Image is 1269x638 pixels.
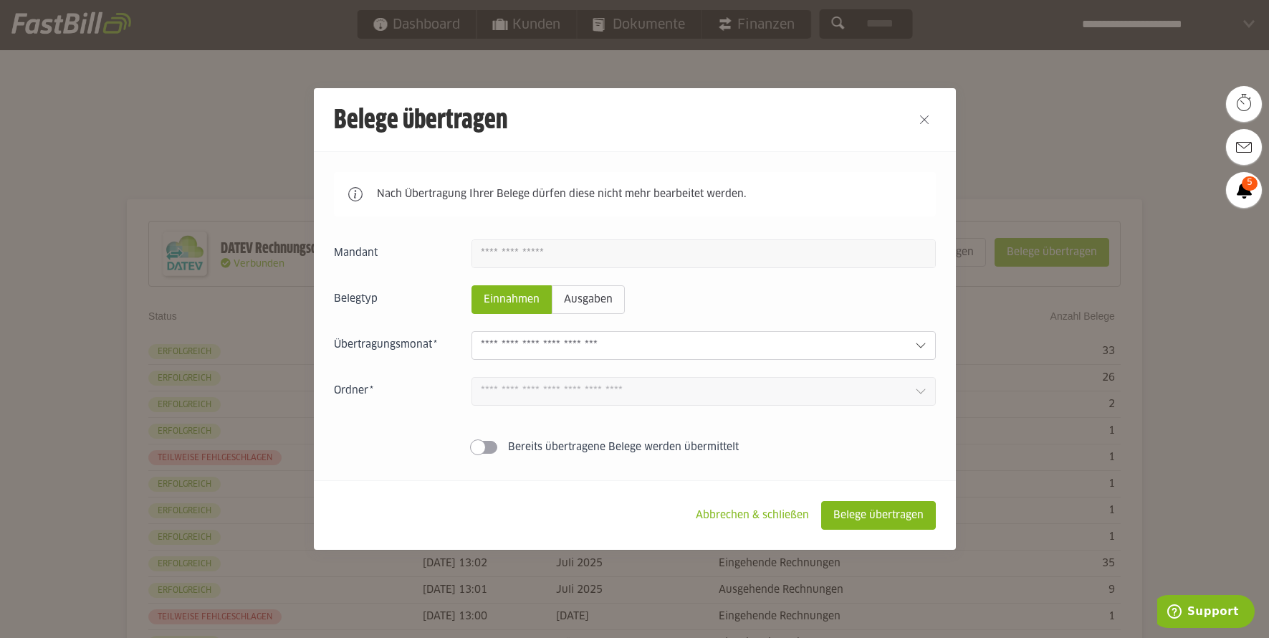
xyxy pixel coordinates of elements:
span: 5 [1242,176,1258,191]
sl-radio-button: Einnahmen [471,285,552,314]
sl-radio-button: Ausgaben [552,285,625,314]
iframe: Öffnet ein Widget, in dem Sie weitere Informationen finden [1157,595,1255,631]
sl-button: Belege übertragen [821,501,936,530]
a: 5 [1226,172,1262,208]
sl-button: Abbrechen & schließen [684,501,821,530]
sl-switch: Bereits übertragene Belege werden übermittelt [334,440,936,454]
